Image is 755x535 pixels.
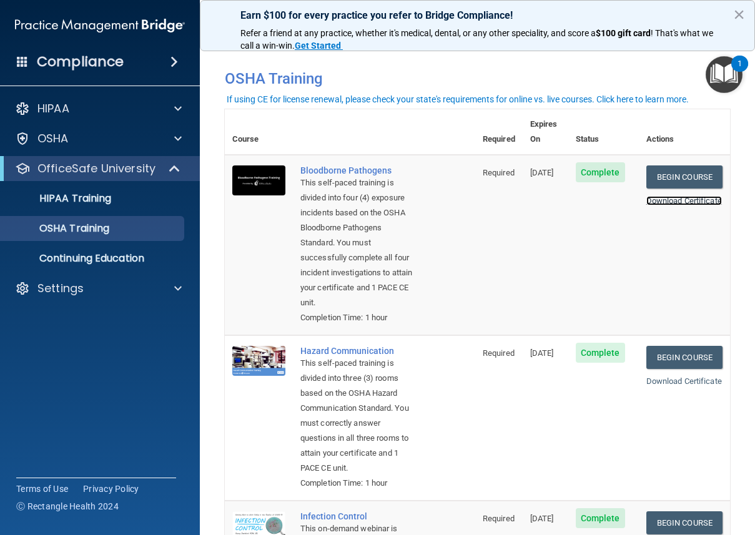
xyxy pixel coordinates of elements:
p: Settings [37,281,84,296]
button: Open Resource Center, 1 new notification [706,56,743,93]
p: Continuing Education [8,252,179,265]
h4: OSHA Training [225,70,730,87]
a: Privacy Policy [83,483,139,495]
img: PMB logo [15,13,185,38]
a: Begin Course [646,165,723,189]
p: HIPAA Training [8,192,111,205]
th: Expires On [523,109,568,155]
a: Download Certificate [646,376,722,386]
p: OSHA [37,131,69,146]
span: Ⓒ Rectangle Health 2024 [16,500,119,513]
a: Infection Control [300,511,413,521]
a: Bloodborne Pathogens [300,165,413,175]
a: Begin Course [646,346,723,369]
th: Actions [639,109,730,155]
th: Status [568,109,639,155]
span: Refer a friend at any practice, whether it's medical, dental, or any other speciality, and score a [240,28,596,38]
p: OfficeSafe University [37,161,155,176]
a: OfficeSafe University [15,161,181,176]
span: Complete [576,508,625,528]
span: [DATE] [530,514,554,523]
button: If using CE for license renewal, please check your state's requirements for online vs. live cours... [225,93,691,106]
div: 1 [738,64,742,80]
a: Download Certificate [646,196,722,205]
button: Close [733,4,745,24]
span: ! That's what we call a win-win. [240,28,715,51]
a: Begin Course [646,511,723,534]
p: OSHA Training [8,222,109,235]
p: Earn $100 for every practice you refer to Bridge Compliance! [240,9,714,21]
span: Required [483,348,515,358]
span: Required [483,168,515,177]
div: This self-paced training is divided into three (3) rooms based on the OSHA Hazard Communication S... [300,356,413,476]
h4: Compliance [37,53,124,71]
a: HIPAA [15,101,182,116]
a: Settings [15,281,182,296]
strong: Get Started [295,41,341,51]
span: [DATE] [530,168,554,177]
span: Complete [576,343,625,363]
span: Complete [576,162,625,182]
a: Get Started [295,41,343,51]
th: Course [225,109,293,155]
p: HIPAA [37,101,69,116]
a: Terms of Use [16,483,68,495]
strong: $100 gift card [596,28,651,38]
div: Completion Time: 1 hour [300,476,413,491]
div: If using CE for license renewal, please check your state's requirements for online vs. live cours... [227,95,689,104]
div: This self-paced training is divided into four (4) exposure incidents based on the OSHA Bloodborne... [300,175,413,310]
span: [DATE] [530,348,554,358]
th: Required [475,109,523,155]
div: Completion Time: 1 hour [300,310,413,325]
a: OSHA [15,131,182,146]
a: Hazard Communication [300,346,413,356]
span: Required [483,514,515,523]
